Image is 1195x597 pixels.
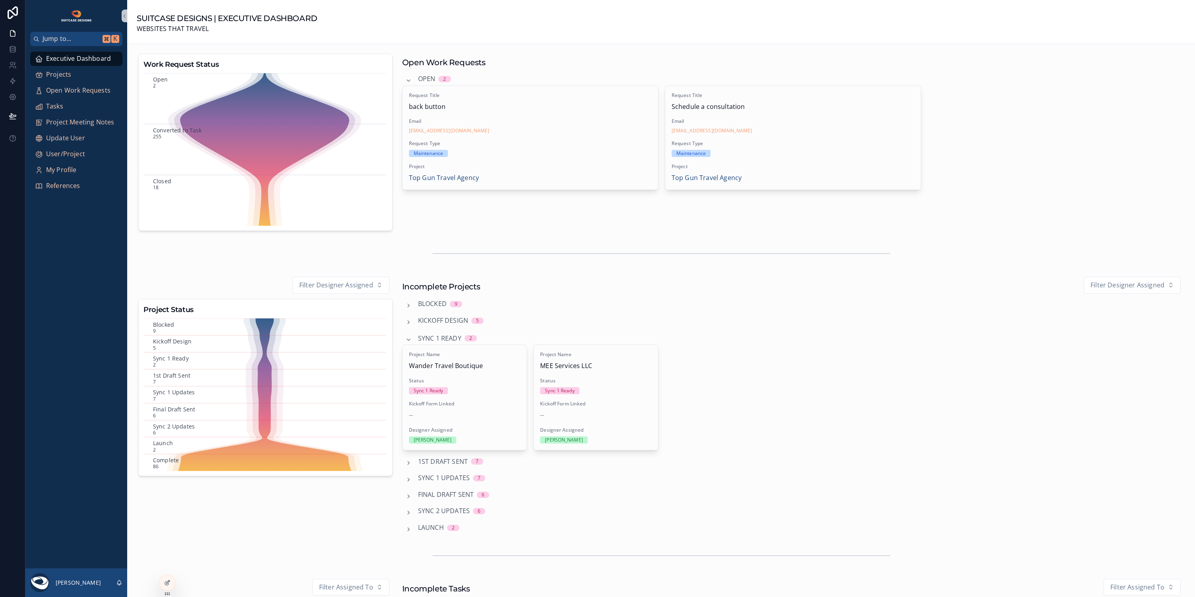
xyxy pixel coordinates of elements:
span: Sync 2 Updates [418,506,470,516]
text: Blocked [153,321,174,328]
text: 2 [153,446,156,453]
text: 7 [153,378,156,385]
a: [EMAIL_ADDRESS][DOMAIN_NAME] [409,128,489,134]
span: My Profile [46,165,77,175]
text: 86 [153,463,159,470]
span: -- [409,410,413,421]
span: Launch [418,523,444,533]
h1: Incomplete Tasks [402,583,470,594]
span: 1st Draft Sent [418,457,468,467]
text: 2 [153,82,156,89]
h1: SUITCASE DESIGNS | EXECUTIVE DASHBOARD [137,13,318,24]
div: 2 [452,525,455,531]
div: Sync 1 Ready [414,387,443,394]
div: 5 [476,318,479,324]
div: Maintenance [676,150,706,157]
h1: Open Work Requests [402,57,486,68]
span: Request Type [672,140,914,147]
span: Update User [46,133,85,143]
text: 7 [153,395,156,402]
button: Jump to...K [30,32,122,46]
text: Launch [153,439,173,447]
a: Open Work Requests [30,83,122,98]
text: Sync 1 Updates [153,388,195,396]
span: MEE Services LLC [540,361,652,371]
text: Final Draft Sent [153,405,195,413]
text: Sync 2 Updates [153,423,195,430]
h1: Incomplete Projects [402,281,480,292]
span: Filter Designer Assigned [299,280,373,291]
a: Executive Dashboard [30,52,122,66]
text: 6 [153,429,156,436]
div: Sync 1 Ready [545,387,574,394]
span: Open [418,74,436,84]
div: 2 [443,76,446,82]
img: App logo [60,10,93,22]
text: Converted to Task [153,126,202,134]
button: Select Button [292,277,389,294]
div: scrollable content [25,46,127,204]
span: Designer Assigned [540,427,652,433]
h3: Project Status [143,304,387,315]
span: Request Type [409,140,652,147]
text: 1st Draft Sent [153,372,190,379]
div: [PERSON_NAME] [545,436,583,444]
span: Sync 1 Updates [418,473,470,483]
div: [PERSON_NAME] [414,436,452,444]
span: Status [540,378,652,384]
a: Project Meeting Notes [30,115,122,130]
span: Filter Designer Assigned [1090,280,1164,291]
span: Wander Travel Boutique [409,361,521,371]
a: Tasks [30,99,122,114]
p: [PERSON_NAME] [56,579,101,587]
span: Kickoff Form Linked [540,401,652,407]
span: Status [409,378,521,384]
text: Open [153,75,168,83]
a: My Profile [30,163,122,177]
span: Project Name [409,351,521,358]
span: Email [672,118,914,124]
div: 9 [455,301,457,307]
div: 6 [482,492,484,498]
a: Top Gun Travel Agency [672,173,742,183]
div: 7 [478,475,480,481]
span: Designer Assigned [409,427,521,433]
span: Final Draft Sent [418,490,474,500]
button: Select Button [1084,277,1181,294]
text: Complete [153,456,179,464]
a: User/Project [30,147,122,161]
span: Filter Assigned To [1110,582,1164,593]
text: 2 [153,361,156,368]
div: 6 [478,508,480,514]
a: Project NameMEE Services LLCStatusSync 1 ReadyKickoff Form Linked--Designer Assigned[PERSON_NAME] [533,345,659,450]
text: 255 [153,133,161,140]
div: 2 [469,335,472,341]
a: Request TitleSchedule a consultationEmail[EMAIL_ADDRESS][DOMAIN_NAME]Request TypeMaintenanceProje... [665,85,921,190]
span: Kickoff Form Linked [409,401,521,407]
text: Closed [153,177,171,184]
span: Project Name [540,351,652,358]
text: 5 [153,345,156,351]
text: Kickoff Design [153,337,192,345]
a: Request Titleback buttonEmail[EMAIL_ADDRESS][DOMAIN_NAME]Request TypeMaintenanceProjectTop Gun Tr... [402,85,659,190]
div: 7 [476,458,478,465]
a: [EMAIL_ADDRESS][DOMAIN_NAME] [672,128,752,134]
span: Project Meeting Notes [46,117,114,128]
a: Top Gun Travel Agency [409,173,479,183]
span: Sync 1 Ready [418,333,461,344]
span: Request Title [672,92,914,99]
span: Kickoff Design [418,316,468,326]
a: Update User [30,131,122,145]
span: User/Project [46,149,85,159]
span: Jump to... [43,34,99,44]
span: References [46,181,80,191]
text: 6 [153,412,156,419]
span: Schedule a consultation [672,102,914,112]
span: Project [409,163,652,170]
span: Projects [46,70,71,80]
span: K [112,36,118,42]
a: Project NameWander Travel BoutiqueStatusSync 1 ReadyKickoff Form Linked--Designer Assigned[PERSON... [402,345,527,450]
a: References [30,179,122,193]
